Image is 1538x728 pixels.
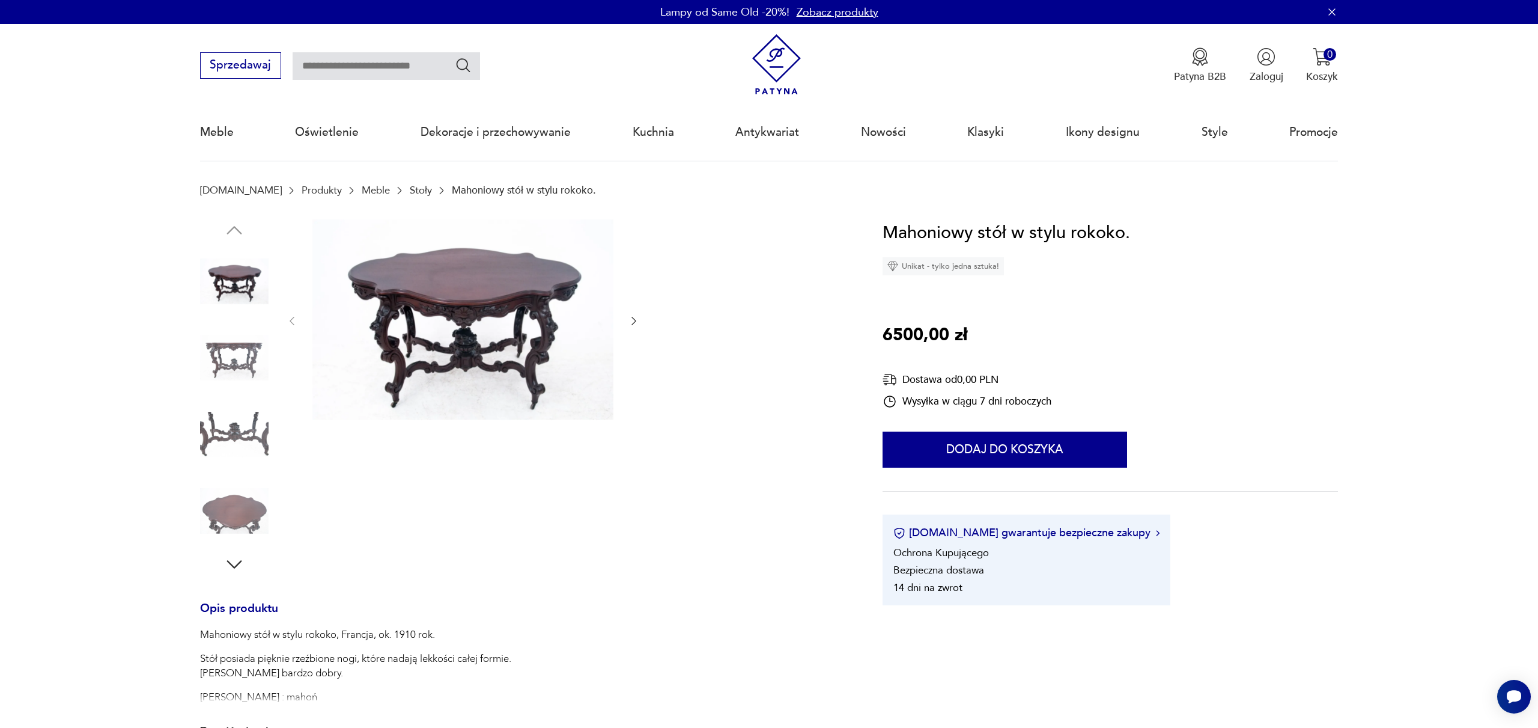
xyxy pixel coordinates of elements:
[302,185,342,196] a: Produkty
[200,628,511,642] p: Mahoniowy stół w stylu rokoko, Francja, ok. 1910 rok.
[883,219,1130,247] h1: Mahoniowy stół w stylu rokoko.
[887,261,898,272] img: Ikona diamentu
[1497,680,1531,714] iframe: Smartsupp widget button
[1202,105,1228,160] a: Style
[1174,47,1226,84] button: Patyna B2B
[362,185,390,196] a: Meble
[883,372,897,387] img: Ikona dostawy
[200,185,282,196] a: [DOMAIN_NAME]
[883,322,967,349] p: 6500,00 zł
[455,57,472,74] button: Szukaj
[1306,70,1338,84] p: Koszyk
[1250,70,1283,84] p: Zaloguj
[861,105,906,160] a: Nowości
[452,185,596,196] p: Mahoniowy stół w stylu rokoko.
[1306,47,1338,84] button: 0Koszyk
[893,527,905,539] img: Ikona certyfikatu
[200,477,269,545] img: Zdjęcie produktu Mahoniowy stół w stylu rokoko.
[883,372,1051,387] div: Dostawa od 0,00 PLN
[200,105,234,160] a: Meble
[200,652,511,681] p: Stół posiada pięknie rzeźbione nogi, które nadają lekkości całej formie. [PERSON_NAME] bardzo dobry.
[746,34,807,95] img: Patyna - sklep z meblami i dekoracjami vintage
[660,5,789,20] p: Lampy od Same Old -20%!
[200,52,281,79] button: Sprzedawaj
[967,105,1004,160] a: Klasyki
[1066,105,1140,160] a: Ikony designu
[883,257,1004,275] div: Unikat - tylko jedna sztuka!
[1174,70,1226,84] p: Patyna B2B
[200,690,511,705] p: [PERSON_NAME] : mahoń
[1174,47,1226,84] a: Ikona medaluPatyna B2B
[200,604,848,628] h3: Opis produktu
[893,546,989,560] li: Ochrona Kupującego
[1289,105,1338,160] a: Promocje
[312,219,613,420] img: Zdjęcie produktu Mahoniowy stół w stylu rokoko.
[893,525,1160,540] button: [DOMAIN_NAME] gwarantuje bezpieczne zakupy
[1191,47,1209,66] img: Ikona medalu
[200,323,269,392] img: Zdjęcie produktu Mahoniowy stół w stylu rokoko.
[797,5,878,20] a: Zobacz produkty
[410,185,432,196] a: Stoły
[893,563,984,577] li: Bezpieczna dostawa
[1324,48,1336,61] div: 0
[200,400,269,469] img: Zdjęcie produktu Mahoniowy stół w stylu rokoko.
[1250,47,1283,84] button: Zaloguj
[200,61,281,71] a: Sprzedawaj
[200,247,269,316] img: Zdjęcie produktu Mahoniowy stół w stylu rokoko.
[1257,47,1275,66] img: Ikonka użytkownika
[735,105,799,160] a: Antykwariat
[893,581,962,595] li: 14 dni na zwrot
[1156,530,1160,536] img: Ikona strzałki w prawo
[295,105,359,160] a: Oświetlenie
[421,105,571,160] a: Dekoracje i przechowywanie
[1313,47,1331,66] img: Ikona koszyka
[633,105,674,160] a: Kuchnia
[883,394,1051,409] div: Wysyłka w ciągu 7 dni roboczych
[883,432,1127,468] button: Dodaj do koszyka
